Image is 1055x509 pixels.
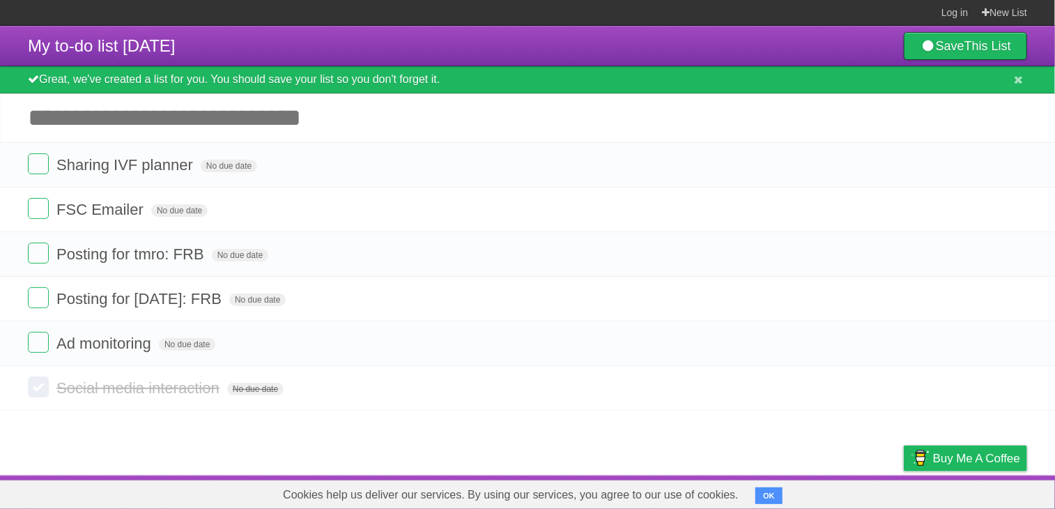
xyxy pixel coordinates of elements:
a: Suggest a feature [939,479,1027,506]
span: Social media interaction [56,379,223,397]
span: No due date [201,160,257,172]
a: Privacy [886,479,922,506]
label: Done [28,287,49,308]
a: Developers [764,479,821,506]
label: Done [28,377,49,397]
span: No due date [212,249,268,261]
span: Sharing IVF planner [56,156,197,174]
b: This List [964,39,1011,53]
a: SaveThis List [904,32,1027,60]
label: Done [28,332,49,353]
span: No due date [159,338,215,351]
span: No due date [229,294,286,306]
button: OK [755,487,783,504]
label: Done [28,153,49,174]
a: Terms [838,479,869,506]
span: Cookies help us deliver our services. By using our services, you agree to our use of cookies. [269,481,753,509]
span: FSC Emailer [56,201,147,218]
a: Buy me a coffee [904,446,1027,471]
a: About [718,479,748,506]
label: Done [28,198,49,219]
img: Buy me a coffee [911,446,930,470]
span: Buy me a coffee [933,446,1020,471]
span: Posting for tmro: FRB [56,245,208,263]
label: Done [28,243,49,264]
span: My to-do list [DATE] [28,36,176,55]
span: No due date [151,204,208,217]
span: No due date [227,383,284,395]
span: Ad monitoring [56,335,155,352]
span: Posting for [DATE]: FRB [56,290,225,307]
